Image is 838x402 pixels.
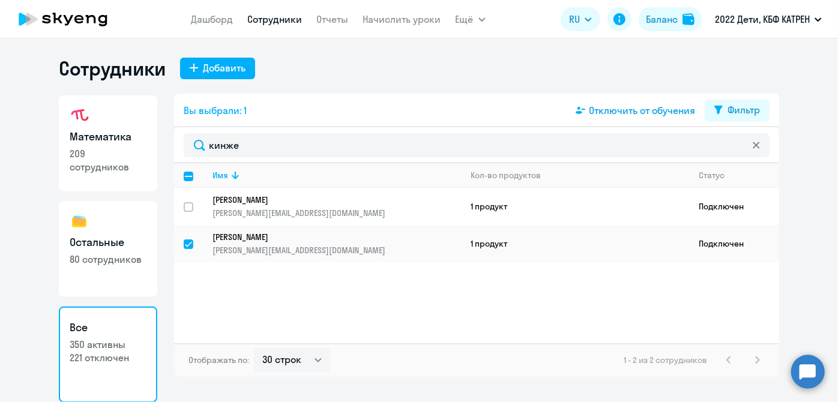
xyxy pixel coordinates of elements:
[461,188,689,225] td: 1 продукт
[213,232,460,256] a: [PERSON_NAME][PERSON_NAME][EMAIL_ADDRESS][DOMAIN_NAME]
[70,320,146,335] h3: Все
[715,12,810,26] p: 2022 Дети, КБФ КАТРЕН
[589,103,695,118] span: Отключить от обучения
[471,170,689,181] div: Кол-во продуктов
[709,5,828,34] button: 2022 Дети, КБФ КАТРЕН
[461,225,689,262] td: 1 продукт
[188,355,249,365] span: Отображать по:
[699,170,779,181] div: Статус
[70,106,89,125] img: math
[59,95,157,191] a: Математика209 сотрудников
[317,13,349,25] a: Отчеты
[728,103,760,117] div: Фильтр
[471,170,541,181] div: Кол-во продуктов
[184,103,247,118] span: Вы выбрали: 1
[683,13,695,25] img: balance
[70,235,146,250] h3: Остальные
[184,133,770,157] input: Поиск по имени, email, продукту или статусу
[213,170,228,181] div: Имя
[203,61,246,75] div: Добавить
[569,12,580,26] span: RU
[689,188,779,225] td: Подключен
[70,338,146,351] p: 350 активны
[213,194,444,205] p: [PERSON_NAME]
[363,13,441,25] a: Начислить уроки
[705,100,770,121] button: Фильтр
[70,147,146,173] p: 209 сотрудников
[213,208,460,218] p: [PERSON_NAME][EMAIL_ADDRESS][DOMAIN_NAME]
[180,58,255,79] button: Добавить
[191,13,234,25] a: Дашборд
[456,7,486,31] button: Ещё
[456,12,474,26] span: Ещё
[70,212,89,231] img: others
[59,201,157,297] a: Остальные80 сотрудников
[70,129,146,145] h3: Математика
[213,232,444,242] p: [PERSON_NAME]
[70,253,146,266] p: 80 сотрудников
[699,170,725,181] div: Статус
[561,7,600,31] button: RU
[59,56,166,80] h1: Сотрудники
[213,245,460,256] p: [PERSON_NAME][EMAIL_ADDRESS][DOMAIN_NAME]
[639,7,702,31] button: Балансbalance
[248,13,303,25] a: Сотрудники
[646,12,678,26] div: Баланс
[624,355,707,365] span: 1 - 2 из 2 сотрудников
[70,351,146,364] p: 221 отключен
[213,194,460,218] a: [PERSON_NAME][PERSON_NAME][EMAIL_ADDRESS][DOMAIN_NAME]
[213,170,460,181] div: Имя
[689,225,779,262] td: Подключен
